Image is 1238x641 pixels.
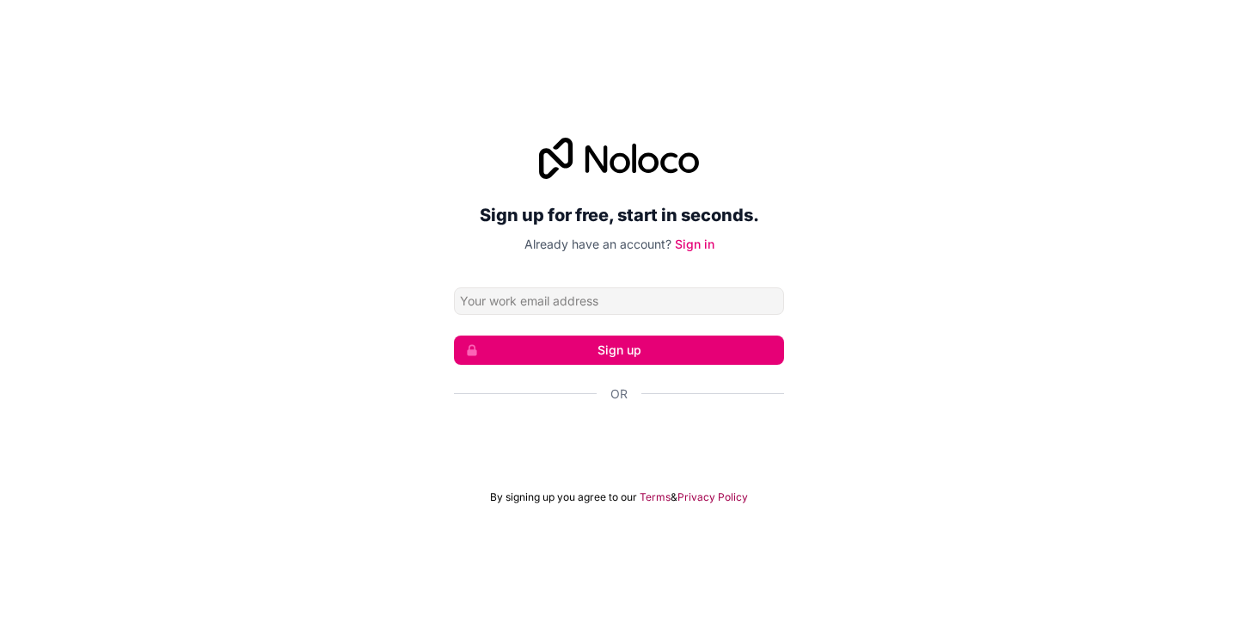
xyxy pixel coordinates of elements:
a: Sign in [675,237,714,251]
button: Sign up [454,336,784,365]
input: Email address [454,287,784,315]
span: & [671,490,677,504]
span: Already have an account? [524,237,671,251]
a: Privacy Policy [677,490,748,504]
span: By signing up you agree to our [490,490,637,504]
a: Terms [640,490,671,504]
span: Or [610,385,628,403]
h2: Sign up for free, start in seconds. [454,200,784,231]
